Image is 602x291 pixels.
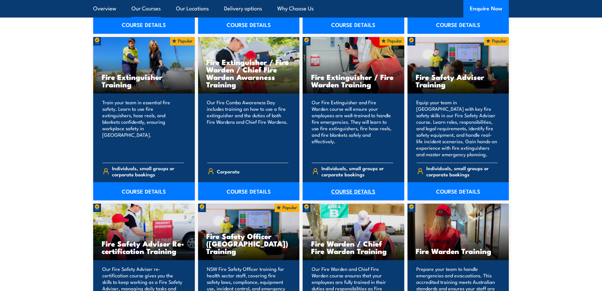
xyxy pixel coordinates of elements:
a: COURSE DETAILS [198,16,300,34]
a: COURSE DETAILS [93,16,195,34]
span: Individuals, small groups or corporate bookings [322,165,393,177]
h3: Fire Warden Training [416,247,501,255]
p: Equip your team in [GEOGRAPHIC_DATA] with key fire safety skills in our Fire Safety Adviser cours... [417,99,498,158]
h3: Fire Safety Officer ([GEOGRAPHIC_DATA]) Training [207,232,291,255]
p: Our Fire Extinguisher and Fire Warden course will ensure your employees are well-trained to handl... [312,99,393,158]
a: COURSE DETAILS [303,16,404,34]
a: COURSE DETAILS [408,182,509,200]
h3: Fire Safety Adviser Re-certification Training [102,240,186,255]
a: COURSE DETAILS [408,16,509,34]
a: COURSE DETAILS [93,182,195,200]
span: Individuals, small groups or corporate bookings [112,165,184,177]
h3: Fire Safety Adviser Training [416,73,501,88]
p: Our Fire Combo Awareness Day includes training on how to use a fire extinguisher and the duties o... [207,99,289,158]
a: COURSE DETAILS [198,182,300,200]
a: COURSE DETAILS [303,182,404,200]
span: Individuals, small groups or corporate bookings [426,165,498,177]
h3: Fire Extinguisher / Fire Warden Training [311,73,396,88]
span: Corporate [217,166,240,176]
p: Train your team in essential fire safety. Learn to use fire extinguishers, hose reels, and blanke... [102,99,184,158]
h3: Fire Extinguisher Training [102,73,186,88]
h3: Fire Warden / Chief Fire Warden Training [311,240,396,255]
h3: Fire Extinguisher / Fire Warden / Chief Fire Warden Awareness Training [207,58,291,88]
